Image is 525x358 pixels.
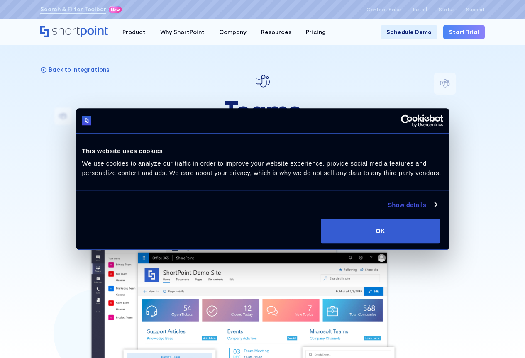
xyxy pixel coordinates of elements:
div: Company [219,28,247,37]
a: Resources [254,25,298,39]
div: Product [122,28,146,37]
div: This website uses cookies [82,146,443,156]
img: logo [82,116,92,126]
div: Resources [261,28,291,37]
iframe: Chat Widget [483,318,525,358]
a: Usercentrics Cookiebot - opens in a new window [371,114,443,127]
a: Why ShortPoint [153,25,212,39]
span: We use cookies to analyze our traffic in order to improve your website experience, provide social... [82,160,441,176]
div: Widget de chat [483,318,525,358]
a: Status [439,7,454,12]
div: Why ShortPoint [160,28,205,37]
a: Contact Sales [366,7,401,12]
a: Start Trial [443,25,485,39]
a: Product [115,25,153,39]
a: Company [212,25,254,39]
a: Show details [388,200,437,210]
a: Schedule Demo [381,25,437,39]
p: Back to Integrations [49,66,110,73]
a: Install [413,7,427,12]
img: Teams [254,73,271,90]
button: OK [321,219,440,243]
a: Support [466,7,485,12]
div: Pricing [306,28,326,37]
a: Search & Filter Toolbar [40,5,106,14]
a: Pricing [298,25,333,39]
a: Home [40,26,108,38]
a: Back to Integrations [40,66,110,73]
h1: Teams [154,96,371,124]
